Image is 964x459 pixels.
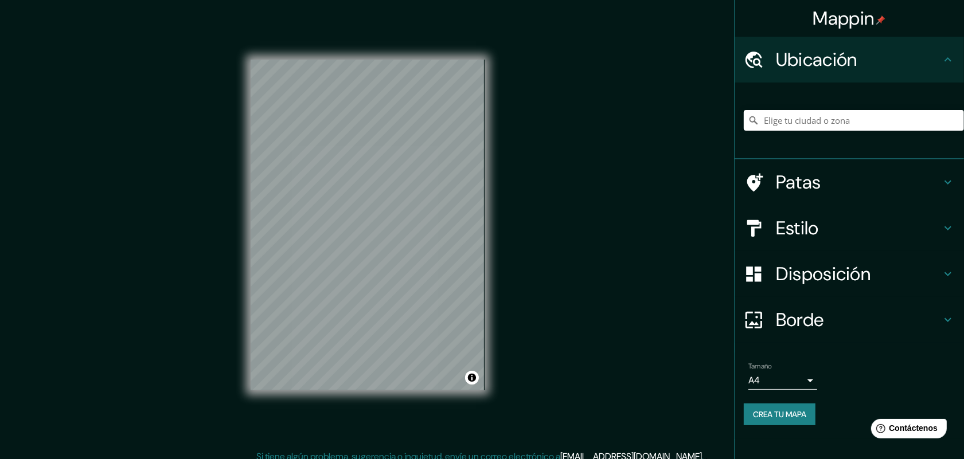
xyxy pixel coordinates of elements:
div: A4 [748,371,817,390]
div: Disposición [735,251,964,297]
font: Mappin [813,6,875,30]
iframe: Lanzador de widgets de ayuda [862,414,951,446]
font: Patas [776,170,821,194]
font: Ubicación [776,48,857,72]
div: Borde [735,297,964,343]
font: Crea tu mapa [753,409,806,419]
font: Estilo [776,216,819,240]
button: Activar o desactivar atribución [465,371,479,385]
div: Patas [735,159,964,205]
font: Tamaño [748,362,772,371]
font: Disposición [776,262,871,286]
img: pin-icon.png [876,15,885,25]
font: A4 [748,374,760,386]
canvas: Mapa [251,60,485,390]
div: Estilo [735,205,964,251]
font: Borde [776,308,824,332]
input: Elige tu ciudad o zona [744,110,964,131]
div: Ubicación [735,37,964,83]
button: Crea tu mapa [744,403,815,425]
